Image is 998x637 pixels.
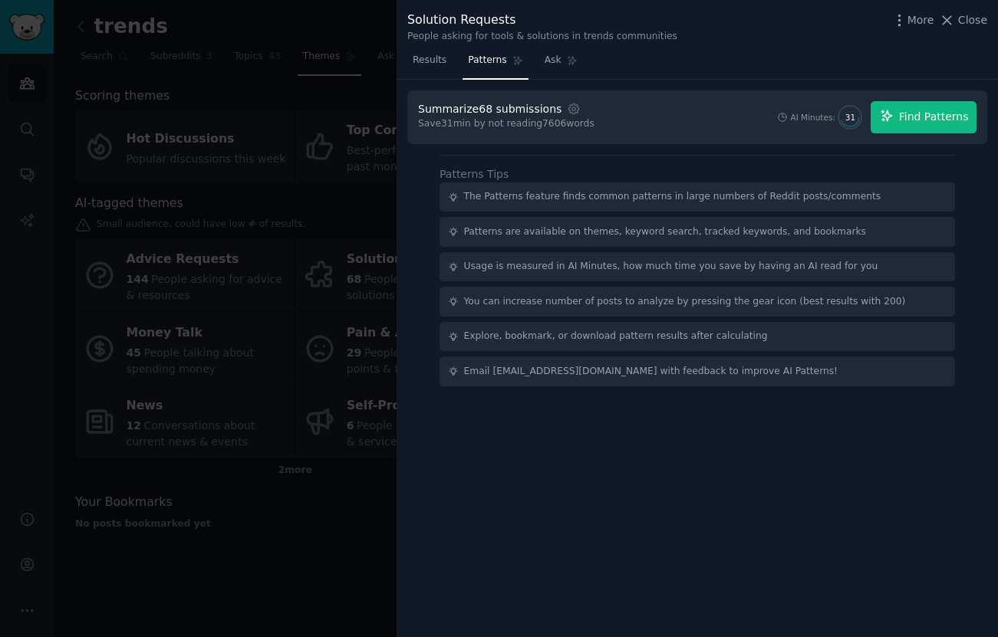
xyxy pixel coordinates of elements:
div: Usage is measured in AI Minutes, how much time you save by having an AI read for you [464,260,878,274]
button: Find Patterns [871,101,977,133]
div: Explore, bookmark, or download pattern results after calculating [464,330,768,343]
div: Solution Requests [407,11,677,30]
span: 31 [845,112,855,123]
label: Patterns Tips [440,168,509,180]
div: Summarize 68 submissions [418,101,562,117]
div: Email [EMAIL_ADDRESS][DOMAIN_NAME] with feedback to improve AI Patterns! [464,365,838,379]
button: More [891,12,934,28]
span: Ask [545,54,562,67]
span: Find Patterns [899,109,969,125]
a: Results [407,48,452,80]
a: Ask [539,48,583,80]
button: Close [939,12,987,28]
span: More [907,12,934,28]
div: You can increase number of posts to analyze by pressing the gear icon (best results with 200) [464,295,906,309]
div: The Patterns feature finds common patterns in large numbers of Reddit posts/comments [464,190,881,204]
span: Close [958,12,987,28]
div: People asking for tools & solutions in trends communities [407,30,677,44]
div: AI Minutes: [790,112,835,123]
div: Patterns are available on themes, keyword search, tracked keywords, and bookmarks [464,225,866,239]
span: Results [413,54,446,67]
span: Patterns [468,54,506,67]
div: Save 31 min by not reading 7606 words [418,117,595,131]
a: Patterns [463,48,528,80]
